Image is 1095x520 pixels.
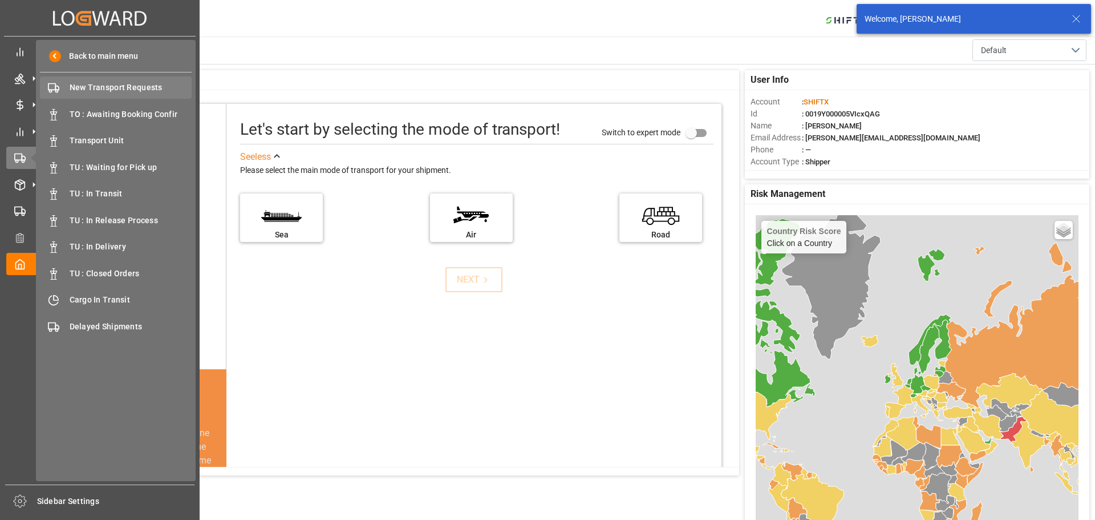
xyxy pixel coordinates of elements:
span: Default [981,45,1007,57]
span: Transport Unit [70,135,192,147]
span: : — [802,146,811,154]
span: Account [751,96,802,108]
h4: Country Risk Score [767,227,841,236]
button: NEXT [445,267,502,292]
a: TU : In Transit [40,183,192,205]
a: TO : Awaiting Booking Confir [40,103,192,125]
span: TU : In Delivery [70,241,192,253]
span: TU : In Transit [70,188,192,200]
div: Please select the main mode of transport for your shipment. [240,164,713,178]
span: Risk Management [751,187,825,201]
span: Phone [751,144,802,156]
span: Back to main menu [61,50,138,62]
span: New Transport Requests [70,82,192,94]
a: TU : In Release Process [40,209,192,231]
div: Click on a Country [767,227,841,248]
span: Switch to expert mode [602,127,680,136]
a: Cargo In Transit [40,289,192,311]
span: Account Type [751,156,802,168]
span: User Info [751,73,789,87]
a: Configuration Audits [6,226,193,248]
img: Bildschirmfoto%202024-11-13%20um%2009.31.44.png_1731487080.png [825,9,882,29]
a: New Transport Requests [40,76,192,99]
a: TU : In Delivery [40,236,192,258]
div: NEXT [457,273,492,287]
a: Transport Unit [40,130,192,152]
span: : [PERSON_NAME] [802,122,862,130]
div: Sea [246,229,317,241]
a: My Cockpit [6,253,193,275]
span: TU : Waiting for Pick up [70,162,192,174]
a: TU : Waiting for Pick up [40,156,192,178]
span: : [PERSON_NAME][EMAIL_ADDRESS][DOMAIN_NAME] [802,134,980,142]
div: Road [625,229,696,241]
a: Workflows [6,200,193,222]
span: TO : Awaiting Booking Confir [70,108,192,120]
button: open menu [972,39,1086,61]
span: Sidebar Settings [37,495,195,507]
span: Delayed Shipments [70,321,192,333]
div: See less [240,150,271,164]
div: Let's start by selecting the mode of transport! [240,118,560,142]
a: Layers [1055,221,1073,239]
span: : [802,98,829,106]
a: Control Tower [6,41,193,63]
div: Air [436,229,507,241]
span: : 0019Y000005VIcxQAG [802,110,880,118]
span: Cargo In Transit [70,294,192,306]
span: Id [751,108,802,120]
span: Email Address [751,132,802,144]
span: TU : Closed Orders [70,268,192,280]
div: Welcome, [PERSON_NAME] [865,13,1061,25]
span: Name [751,120,802,132]
a: Delayed Shipments [40,315,192,337]
span: : Shipper [802,158,830,166]
span: SHIFTX [804,98,829,106]
a: TU : Closed Orders [40,262,192,284]
span: TU : In Release Process [70,215,192,227]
